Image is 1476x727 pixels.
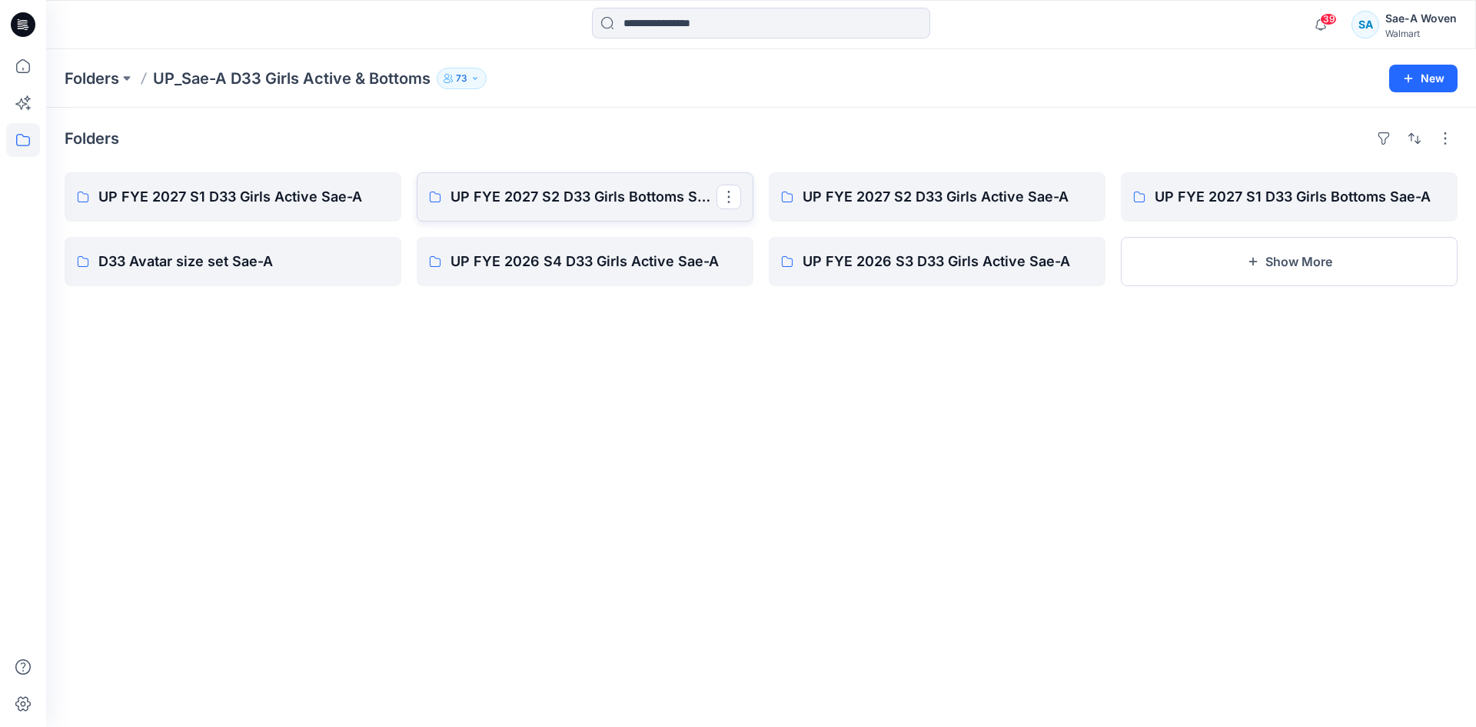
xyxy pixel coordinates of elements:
[65,129,119,148] h4: Folders
[803,251,1093,272] p: UP FYE 2026 S3 D33 Girls Active Sae-A
[1351,11,1379,38] div: SA
[153,68,430,89] p: UP_Sae-A D33 Girls Active & Bottoms
[65,68,119,89] a: Folders
[450,186,716,208] p: UP FYE 2027 S2 D33 Girls Bottoms Sae-A
[65,237,401,286] a: D33 Avatar size set Sae-A
[417,172,753,222] a: UP FYE 2027 S2 D33 Girls Bottoms Sae-A
[1155,186,1445,208] p: UP FYE 2027 S1 D33 Girls Bottoms Sae-A
[769,237,1105,286] a: UP FYE 2026 S3 D33 Girls Active Sae-A
[456,70,467,87] p: 73
[1320,13,1337,25] span: 39
[769,172,1105,222] a: UP FYE 2027 S2 D33 Girls Active Sae-A
[1385,9,1457,28] div: Sae-A Woven
[417,237,753,286] a: UP FYE 2026 S4 D33 Girls Active Sae-A
[1389,65,1458,92] button: New
[1121,172,1458,222] a: UP FYE 2027 S1 D33 Girls Bottoms Sae-A
[98,251,389,272] p: D33 Avatar size set Sae-A
[437,68,487,89] button: 73
[450,251,741,272] p: UP FYE 2026 S4 D33 Girls Active Sae-A
[1385,28,1457,39] div: Walmart
[1121,237,1458,286] button: Show More
[98,186,389,208] p: UP FYE 2027 S1 D33 Girls Active Sae-A
[803,186,1093,208] p: UP FYE 2027 S2 D33 Girls Active Sae-A
[65,172,401,222] a: UP FYE 2027 S1 D33 Girls Active Sae-A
